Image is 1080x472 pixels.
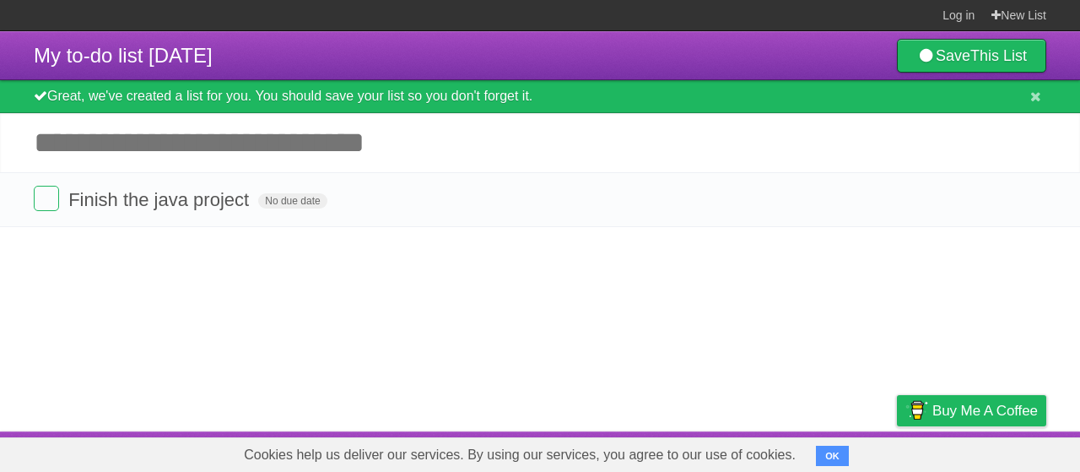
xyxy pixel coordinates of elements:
span: Finish the java project [68,189,253,210]
span: My to-do list [DATE] [34,44,213,67]
a: Privacy [875,436,919,468]
span: Buy me a coffee [932,396,1038,426]
img: Buy me a coffee [905,396,928,425]
label: Done [34,186,59,211]
a: Suggest a feature [940,436,1046,468]
a: About [672,436,708,468]
span: No due date [258,193,327,209]
a: Developers [728,436,796,468]
a: SaveThis List [897,39,1046,73]
b: This List [970,47,1027,64]
span: Cookies help us deliver our services. By using our services, you agree to our use of cookies. [227,438,813,472]
a: Buy me a coffee [897,395,1046,426]
button: OK [816,446,849,466]
a: Terms [818,436,855,468]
